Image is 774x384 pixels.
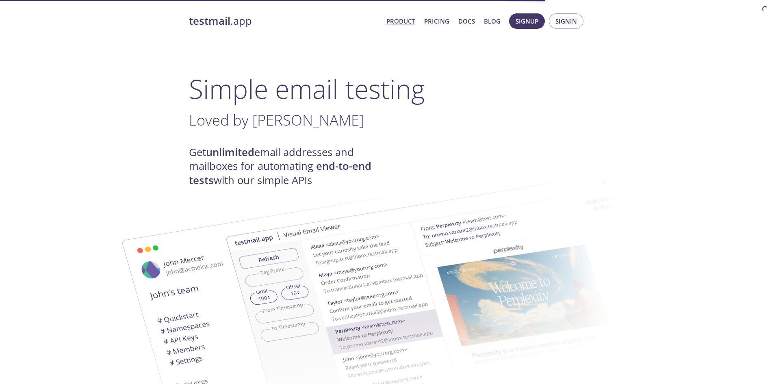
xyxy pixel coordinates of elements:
[458,16,475,26] a: Docs
[189,14,230,28] strong: testmail
[206,145,254,159] strong: unlimited
[509,13,545,29] button: Signup
[424,16,449,26] a: Pricing
[189,159,371,187] strong: end-to-end tests
[189,145,387,187] h4: Get email addresses and mailboxes for automating with our simple APIs
[555,16,577,26] span: Signin
[189,73,585,104] h1: Simple email testing
[386,16,415,26] a: Product
[189,14,380,28] a: testmail.app
[189,110,364,130] span: Loved by [PERSON_NAME]
[484,16,501,26] a: Blog
[549,13,583,29] button: Signin
[516,16,538,26] span: Signup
